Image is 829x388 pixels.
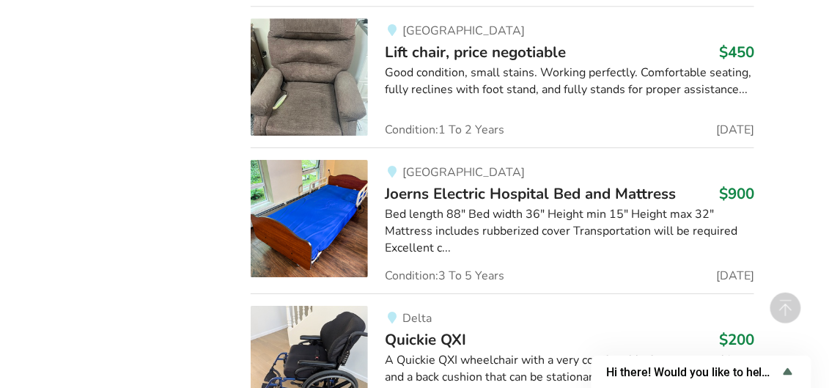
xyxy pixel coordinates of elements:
span: Quickie QXI [386,329,467,350]
span: Hi there! Would you like to help us improve AssistList? [606,365,779,379]
a: transfer aids-lift chair, price negotiable [GEOGRAPHIC_DATA]Lift chair, price negotiable$450Good ... [251,6,754,147]
div: Bed length 88" Bed width 36" Height min 15" Height max 32" Mattress includes rubberized cover Tra... [386,206,754,257]
img: bedroom equipment-joerns electric hospital bed and mattress [251,160,368,277]
span: Lift chair, price negotiable [386,42,567,62]
span: [DATE] [716,124,754,136]
span: Condition: 1 To 2 Years [386,124,505,136]
div: Good condition, small stains. Working perfectly. Comfortable seating, fully reclines with foot st... [386,65,754,98]
span: [GEOGRAPHIC_DATA] [402,23,525,39]
span: [DATE] [716,270,754,282]
h3: $450 [719,43,754,62]
h3: $900 [719,184,754,203]
span: Delta [402,310,432,326]
a: bedroom equipment-joerns electric hospital bed and mattress[GEOGRAPHIC_DATA]Joerns Electric Hospi... [251,147,754,293]
span: Condition: 3 To 5 Years [386,270,505,282]
img: transfer aids-lift chair, price negotiable [251,18,368,136]
button: Show survey - Hi there! Would you like to help us improve AssistList? [606,363,797,381]
span: Joerns Electric Hospital Bed and Mattress [386,183,677,204]
h3: $200 [719,330,754,349]
span: [GEOGRAPHIC_DATA] [402,164,525,180]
